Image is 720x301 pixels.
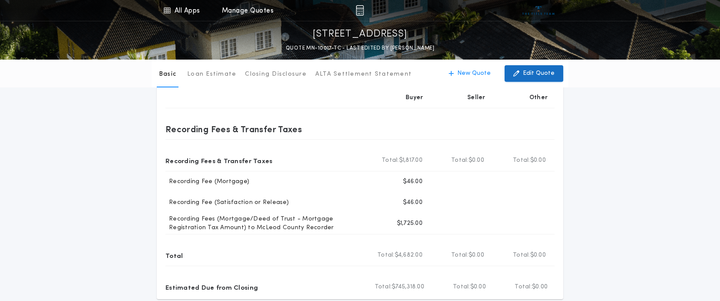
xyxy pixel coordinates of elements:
[469,156,484,165] span: $0.00
[451,156,469,165] b: Total:
[165,154,273,167] p: Recording Fees & Transfer Taxes
[515,283,532,291] b: Total:
[286,44,434,53] p: QUOTE MN-10017-TC - LAST EDITED BY [PERSON_NAME]
[453,283,470,291] b: Total:
[165,248,183,262] p: Total
[530,156,546,165] span: $0.00
[392,283,424,291] span: $745,318.00
[375,283,392,291] b: Total:
[513,156,530,165] b: Total:
[529,94,548,102] p: Other
[165,215,368,232] p: Recording Fees (Mortgage/Deed of Trust - Mortgage Registration Tax Amount) to McLeod County Recorder
[356,5,364,16] img: img
[313,27,407,41] p: [STREET_ADDRESS]
[315,70,412,79] p: ALTA Settlement Statement
[532,283,548,291] span: $0.00
[469,251,484,260] span: $0.00
[457,69,491,78] p: New Quote
[165,177,249,186] p: Recording Fee (Mortgage)
[165,122,302,136] p: Recording Fees & Transfer Taxes
[403,198,423,207] p: $46.00
[165,198,289,207] p: Recording Fee (Satisfaction or Release)
[187,70,236,79] p: Loan Estimate
[470,283,486,291] span: $0.00
[399,156,423,165] span: $1,817.00
[522,6,555,15] img: vs-icon
[406,94,423,102] p: Buyer
[451,251,469,260] b: Total:
[382,156,399,165] b: Total:
[467,94,486,102] p: Seller
[395,251,423,260] span: $4,682.00
[505,65,563,82] button: Edit Quote
[245,70,307,79] p: Closing Disclosure
[397,219,423,228] p: $1,725.00
[159,70,176,79] p: Basic
[165,280,258,294] p: Estimated Due from Closing
[377,251,395,260] b: Total:
[513,251,530,260] b: Total:
[530,251,546,260] span: $0.00
[403,177,423,186] p: $46.00
[440,65,499,82] button: New Quote
[523,69,555,78] p: Edit Quote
